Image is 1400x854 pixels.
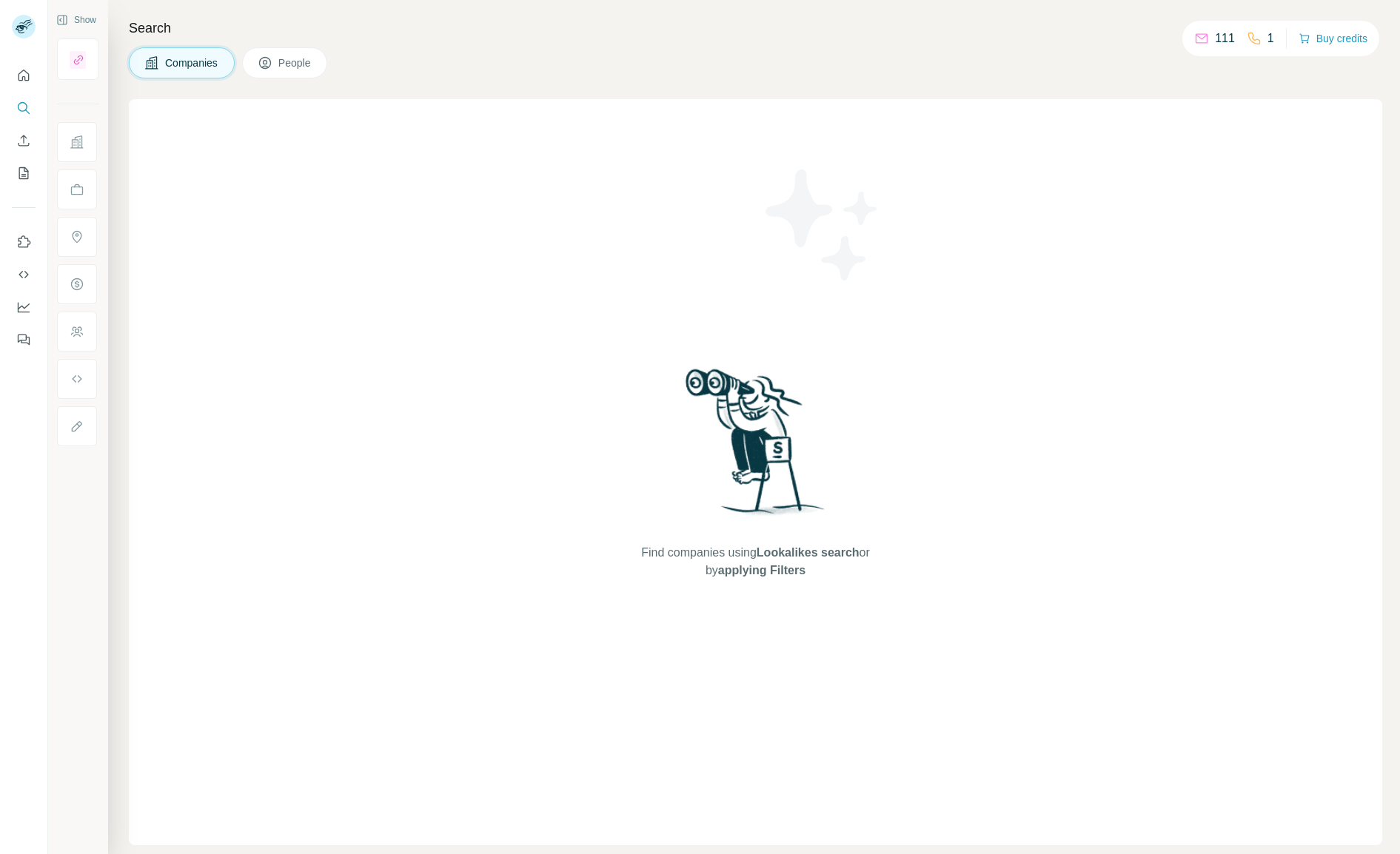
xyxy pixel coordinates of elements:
img: Surfe Illustration - Woman searching with binoculars [679,365,833,530]
button: Use Surfe API [12,261,36,288]
span: Find companies using or by [637,544,874,579]
img: Surfe Illustration - Stars [756,158,889,292]
span: applying Filters [718,564,805,576]
h4: Search [129,18,1382,38]
button: Use Surfe on LinkedIn [12,229,36,255]
p: 111 [1215,30,1235,47]
span: Companies [165,56,219,70]
button: Enrich CSV [12,127,36,154]
button: Dashboard [12,294,36,320]
button: Buy credits [1299,28,1367,49]
span: Lookalikes search [757,546,860,559]
button: Feedback [12,326,36,353]
button: Quick start [12,62,36,89]
p: 1 [1267,30,1274,47]
button: Show [46,9,107,31]
button: My lists [12,160,36,186]
span: People [278,56,312,70]
button: Search [12,95,36,121]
